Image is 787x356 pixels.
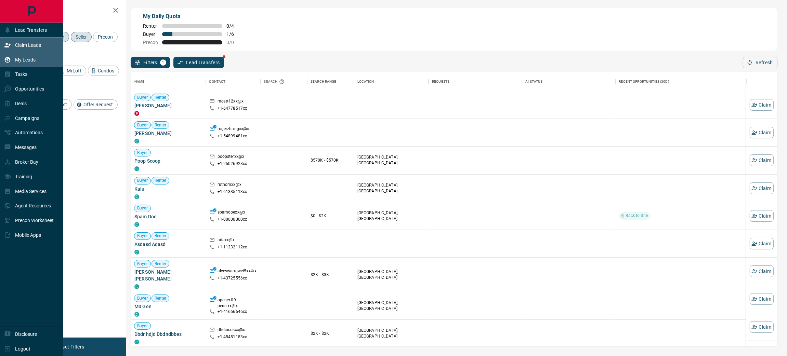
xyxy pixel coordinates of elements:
span: Renter [152,95,169,100]
div: Search Range [307,72,354,91]
div: Requests [429,72,522,91]
p: [GEOGRAPHIC_DATA], [GEOGRAPHIC_DATA] [357,210,425,222]
div: Contact [209,72,226,91]
p: dhdiososxx@x [218,327,245,334]
span: Condos [95,68,117,73]
button: Filters1 [131,57,170,68]
span: 1 [161,60,166,65]
span: Buyer [143,31,158,37]
div: condos.ca [134,312,139,317]
p: [GEOGRAPHIC_DATA], [GEOGRAPHIC_DATA] [357,269,425,280]
span: Buyer [134,233,150,239]
span: Renter [152,261,169,267]
div: Location [354,72,429,91]
span: Poop Scoop [134,158,202,164]
div: Requests [432,72,449,91]
span: Buyer [134,95,150,100]
p: +1- 64778517xx [218,106,247,111]
span: Renter [143,23,158,29]
span: 0 / 0 [226,40,241,45]
span: Buyer [134,178,150,183]
p: +1- 61385113xx [218,189,247,195]
p: $2K - $3K [311,272,351,278]
div: condos.ca [134,194,139,199]
button: Reset Filters [52,341,89,353]
span: Buyer [134,122,150,128]
p: +1- 00000000xx [218,217,247,222]
p: [GEOGRAPHIC_DATA], [GEOGRAPHIC_DATA] [357,182,425,194]
p: [GEOGRAPHIC_DATA], [GEOGRAPHIC_DATA] [357,300,425,312]
div: MrLoft [57,66,86,76]
div: condos.ca [134,284,139,289]
div: Seller [71,32,92,42]
div: condos.ca [134,222,139,227]
span: Offer Request [81,102,115,107]
button: Claim [750,238,774,249]
span: [PERSON_NAME] [134,130,202,137]
div: Precon [93,32,118,42]
p: opener.09-pensixx@x [218,297,257,309]
button: Claim [750,321,774,333]
button: Claim [750,293,774,305]
button: Refresh [743,57,777,68]
p: alveswangwei5xx@x [218,268,257,275]
p: [GEOGRAPHIC_DATA], [GEOGRAPHIC_DATA] [357,328,425,339]
span: 0 / 4 [226,23,241,29]
span: M0 Gee [134,303,202,310]
p: $2K - $2K [311,330,351,337]
button: Claim [750,127,774,138]
span: Buyer [134,150,150,156]
p: +1- 41666646xx [218,309,247,315]
span: Buyer [134,205,150,211]
p: +1- 54899481xx [218,133,247,139]
div: Name [134,72,145,91]
div: condos.ca [134,166,139,171]
p: spamdoexx@x [218,209,245,217]
p: +1- 11232112xx [218,244,247,250]
span: Spam Doe [134,213,202,220]
div: Search [264,72,287,91]
p: mcatt12xx@x [218,98,244,106]
div: Location [357,72,374,91]
div: Search Range [311,72,337,91]
span: Asdasd Adasd [134,241,202,248]
span: Buyer [134,261,150,267]
button: Claim [750,182,774,194]
p: $0 - $2K [311,213,351,219]
span: Precon [143,40,158,45]
span: 1 / 6 [226,31,241,37]
span: Renter [152,296,169,301]
span: [PERSON_NAME] [134,102,202,109]
span: MrLoft [64,68,84,73]
div: Recent Opportunities (30d) [616,72,746,91]
span: Dbdnhdjd Dbdndbbes [134,331,202,338]
p: +1- 45451183xx [218,334,247,340]
span: Kalu [134,186,202,192]
div: Recent Opportunities (30d) [619,72,669,91]
p: rogerzhangxx@x [218,126,249,133]
span: Buyer [134,323,150,329]
span: [PERSON_NAME] [PERSON_NAME] [134,269,202,282]
h2: Filters [22,7,119,15]
div: Condos [88,66,119,76]
p: +1- 25026928xx [218,161,247,167]
span: Precon [95,34,115,40]
div: Contact [206,72,261,91]
span: Renter [152,233,169,239]
div: condos.ca [134,250,139,255]
button: Lead Transfers [173,57,224,68]
p: My Daily Quota [143,12,241,20]
div: condos.ca [134,340,139,344]
div: Name [131,72,206,91]
div: property.ca [134,111,139,116]
div: AI Status [525,72,542,91]
span: Renter [152,122,169,128]
p: poopsterxx@x [218,154,245,161]
button: Claim [750,210,774,222]
button: Claim [750,154,774,166]
p: +1- 43725556xx [218,275,247,281]
p: ruthomxx@x [218,182,241,189]
p: adaxx@x [218,237,235,244]
span: Buyer [134,296,150,301]
span: Renter [152,178,169,183]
